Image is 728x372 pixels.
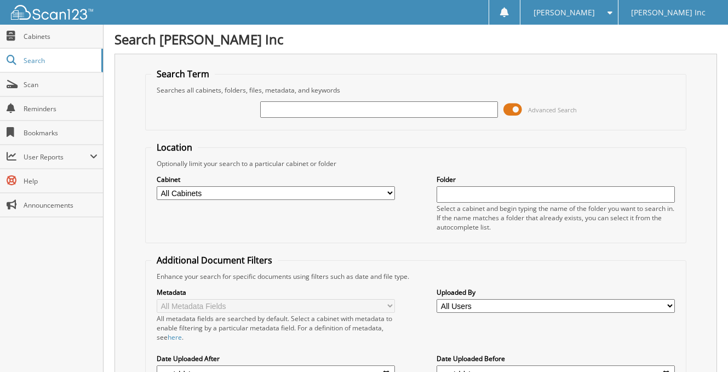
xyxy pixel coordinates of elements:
[24,104,98,113] span: Reminders
[673,319,728,372] iframe: Chat Widget
[24,176,98,186] span: Help
[24,56,96,65] span: Search
[534,9,595,16] span: [PERSON_NAME]
[114,30,717,48] h1: Search [PERSON_NAME] Inc
[168,333,182,342] a: here
[157,314,395,342] div: All metadata fields are searched by default. Select a cabinet with metadata to enable filtering b...
[437,354,675,363] label: Date Uploaded Before
[24,128,98,138] span: Bookmarks
[151,141,198,153] legend: Location
[151,85,680,95] div: Searches all cabinets, folders, files, metadata, and keywords
[151,272,680,281] div: Enhance your search for specific documents using filters such as date and file type.
[151,254,278,266] legend: Additional Document Filters
[157,288,395,297] label: Metadata
[437,288,675,297] label: Uploaded By
[24,201,98,210] span: Announcements
[437,175,675,184] label: Folder
[157,175,395,184] label: Cabinet
[437,204,675,232] div: Select a cabinet and begin typing the name of the folder you want to search in. If the name match...
[631,9,706,16] span: [PERSON_NAME] Inc
[151,68,215,80] legend: Search Term
[151,159,680,168] div: Optionally limit your search to a particular cabinet or folder
[11,5,93,20] img: scan123-logo-white.svg
[24,80,98,89] span: Scan
[24,32,98,41] span: Cabinets
[528,106,577,114] span: Advanced Search
[24,152,90,162] span: User Reports
[157,354,395,363] label: Date Uploaded After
